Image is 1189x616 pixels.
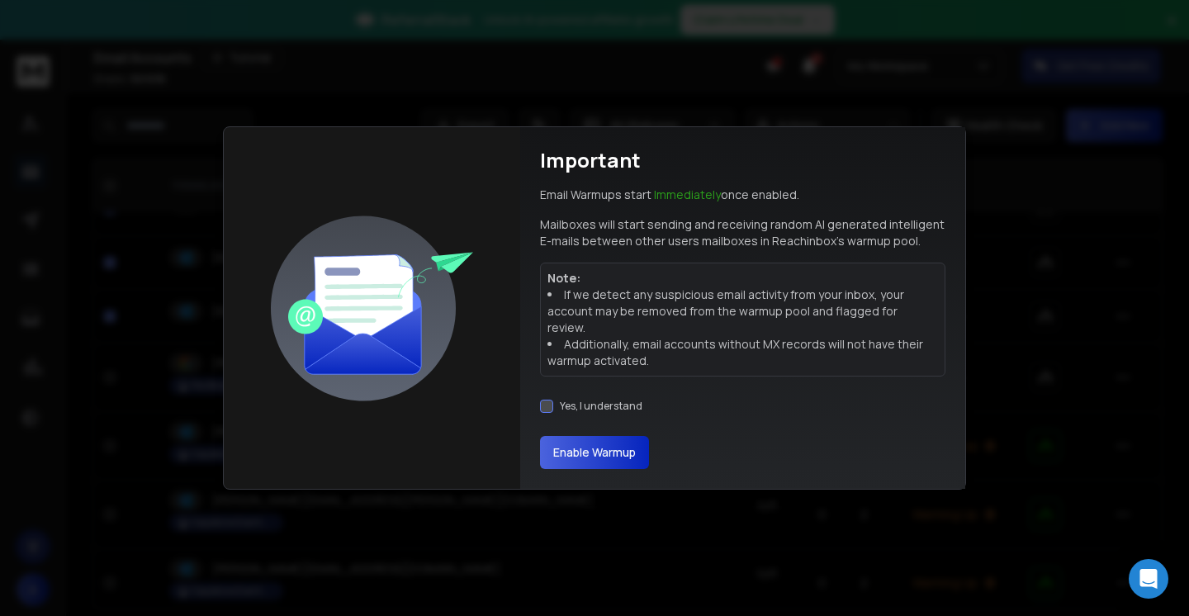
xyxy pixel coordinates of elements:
p: Mailboxes will start sending and receiving random AI generated intelligent E-mails between other ... [540,216,945,249]
h1: Important [540,147,641,173]
span: Immediately [654,187,721,202]
label: Yes, I understand [560,400,642,413]
p: Note: [547,270,938,287]
button: Enable Warmup [540,436,649,469]
div: Open Intercom Messenger [1129,559,1168,599]
li: Additionally, email accounts without MX records will not have their warmup activated. [547,336,938,369]
p: Email Warmups start once enabled. [540,187,799,203]
li: If we detect any suspicious email activity from your inbox, your account may be removed from the ... [547,287,938,336]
